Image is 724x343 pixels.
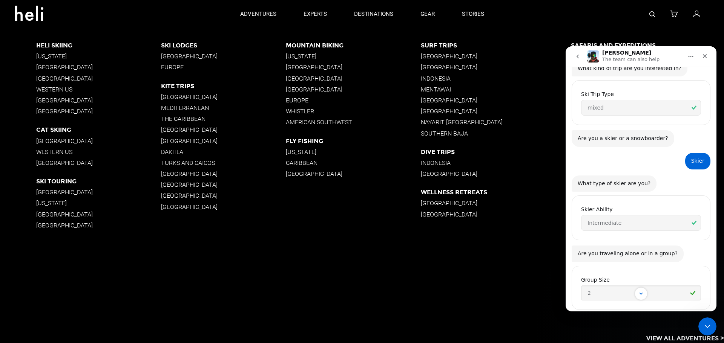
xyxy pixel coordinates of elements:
[161,170,286,177] p: [GEOGRAPHIC_DATA]
[240,10,276,18] p: adventures
[286,170,420,177] p: [GEOGRAPHIC_DATA]
[161,159,286,166] p: Turks and Caicos
[286,159,420,166] p: Caribbean
[161,137,286,145] p: [GEOGRAPHIC_DATA]
[161,82,286,90] p: Kite Trips
[421,189,571,196] p: Wellness Retreats
[36,211,161,218] p: [GEOGRAPHIC_DATA]
[421,86,571,93] p: Mentawai
[421,211,571,218] p: [GEOGRAPHIC_DATA]
[15,230,135,237] div: Group Size
[161,115,286,122] p: The Caribbean
[36,53,161,60] p: [US_STATE]
[36,159,161,166] p: [GEOGRAPHIC_DATA]
[36,75,161,82] p: [GEOGRAPHIC_DATA]
[566,46,716,311] iframe: Intercom live chat
[421,200,571,207] p: [GEOGRAPHIC_DATA]
[36,97,161,104] p: [GEOGRAPHIC_DATA]
[15,239,135,254] input: Group Size
[36,137,161,145] p: [GEOGRAPHIC_DATA]
[304,10,327,18] p: experts
[6,216,145,269] div: Carl says…
[36,178,161,185] p: Ski Touring
[161,104,286,111] p: Mediterranean
[571,42,724,49] p: Safaris and Expeditions
[421,119,571,126] p: Nayarit [GEOGRAPHIC_DATA]
[286,148,420,155] p: [US_STATE]
[161,203,286,210] p: [GEOGRAPHIC_DATA]
[421,170,571,177] p: [GEOGRAPHIC_DATA]
[421,159,571,166] p: Indonesia
[421,97,571,104] p: [GEOGRAPHIC_DATA]
[161,126,286,133] p: [GEOGRAPHIC_DATA]
[286,42,420,49] p: Mountain Biking
[36,189,161,196] p: [GEOGRAPHIC_DATA]
[286,137,420,145] p: Fly Fishing
[354,10,393,18] p: destinations
[161,148,286,155] p: Dakhla
[161,64,286,71] p: Europe
[286,86,420,93] p: [GEOGRAPHIC_DATA]
[646,334,724,343] p: View All Adventures >
[421,64,571,71] p: [GEOGRAPHIC_DATA]
[286,64,420,71] p: [GEOGRAPHIC_DATA]
[286,53,420,60] p: [US_STATE]
[286,108,420,115] p: Whistler
[36,108,161,115] p: [GEOGRAPHIC_DATA]
[286,97,420,104] p: Europe
[161,93,286,101] p: [GEOGRAPHIC_DATA]
[36,126,161,133] p: Cat Skiing
[36,42,161,49] p: Heli Skiing
[286,119,420,126] p: American Southwest
[161,192,286,199] p: [GEOGRAPHIC_DATA]
[36,222,161,229] p: [GEOGRAPHIC_DATA]
[421,108,571,115] p: [GEOGRAPHIC_DATA]
[421,148,571,155] p: Dive Trips
[421,130,571,137] p: Southern Baja
[69,241,82,254] button: Scroll to bottom
[161,181,286,188] p: [GEOGRAPHIC_DATA]
[161,42,286,49] p: Ski Lodges
[649,11,655,17] img: search-bar-icon.svg
[36,148,161,155] p: Western US
[421,53,571,60] p: [GEOGRAPHIC_DATA]
[36,64,161,71] p: [GEOGRAPHIC_DATA]
[36,200,161,207] p: [US_STATE]
[421,75,571,82] p: Indonesia
[421,42,571,49] p: Surf Trips
[161,53,286,60] p: [GEOGRAPHIC_DATA]
[286,75,420,82] p: [GEOGRAPHIC_DATA]
[36,86,161,93] p: Western US
[698,317,716,335] iframe: Intercom live chat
